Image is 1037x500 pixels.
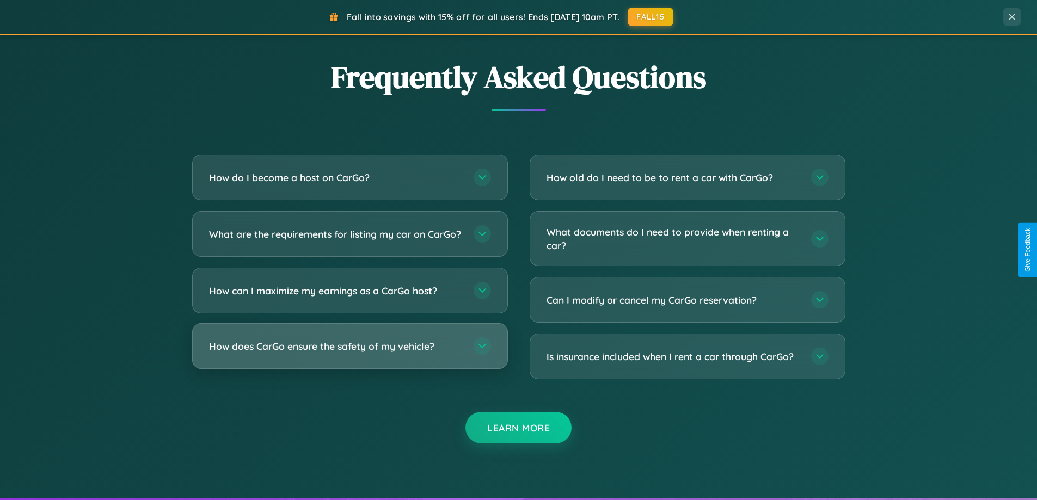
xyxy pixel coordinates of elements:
[547,171,800,184] h3: How old do I need to be to rent a car with CarGo?
[547,225,800,252] h3: What documents do I need to provide when renting a car?
[209,171,463,184] h3: How do I become a host on CarGo?
[547,350,800,363] h3: Is insurance included when I rent a car through CarGo?
[209,284,463,298] h3: How can I maximize my earnings as a CarGo host?
[547,293,800,307] h3: Can I modify or cancel my CarGo reservation?
[1024,228,1032,272] div: Give Feedback
[209,339,463,353] h3: How does CarGo ensure the safety of my vehicle?
[192,56,845,98] h2: Frequently Asked Questions
[209,227,463,241] h3: What are the requirements for listing my car on CarGo?
[347,11,619,22] span: Fall into savings with 15% off for all users! Ends [DATE] 10am PT.
[628,8,673,26] button: FALL15
[465,412,572,443] button: Learn More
